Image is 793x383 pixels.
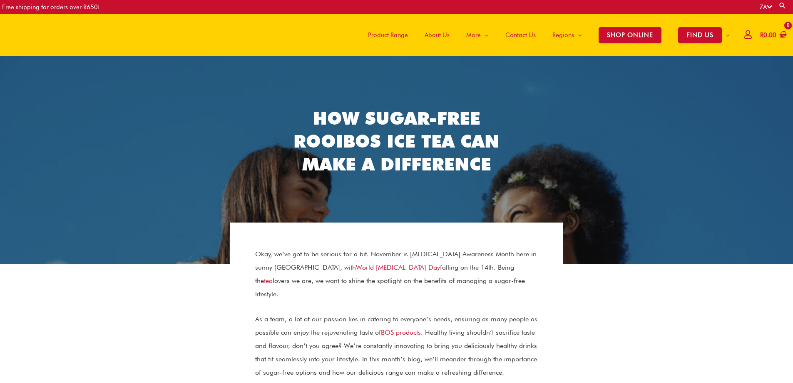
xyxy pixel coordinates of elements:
span: R [760,31,763,39]
a: BOS products [381,328,421,336]
span: FIND US [678,27,722,43]
a: Contact Us [497,14,544,56]
nav: Site Navigation [353,14,738,56]
span: About Us [425,23,450,48]
p: Okay, we’ve got to be serious for a bit. November is [MEDICAL_DATA] Awareness Month here in sunny... [255,248,538,301]
a: About Us [416,14,458,56]
span: Contact Us [505,23,536,48]
a: View Shopping Cart, empty [758,26,787,45]
a: ZA [760,3,772,11]
span: Regions [552,23,574,48]
span: More [466,23,481,48]
bdi: 0.00 [760,31,776,39]
a: SHOP ONLINE [590,14,670,56]
a: Product Range [360,14,416,56]
span: SHOP ONLINE [599,27,661,43]
a: Search button [778,2,787,10]
a: More [458,14,497,56]
a: Regions [544,14,590,56]
a: World [MEDICAL_DATA] Day [356,263,440,271]
p: As a team, a lot of our passion lies in catering to everyone’s needs, ensuring as many people as ... [255,313,538,379]
span: Product Range [368,23,408,48]
h2: How Sugar-Free Rooibos Ice Tea Can Make a Difference [276,107,517,175]
a: tea [264,277,273,285]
